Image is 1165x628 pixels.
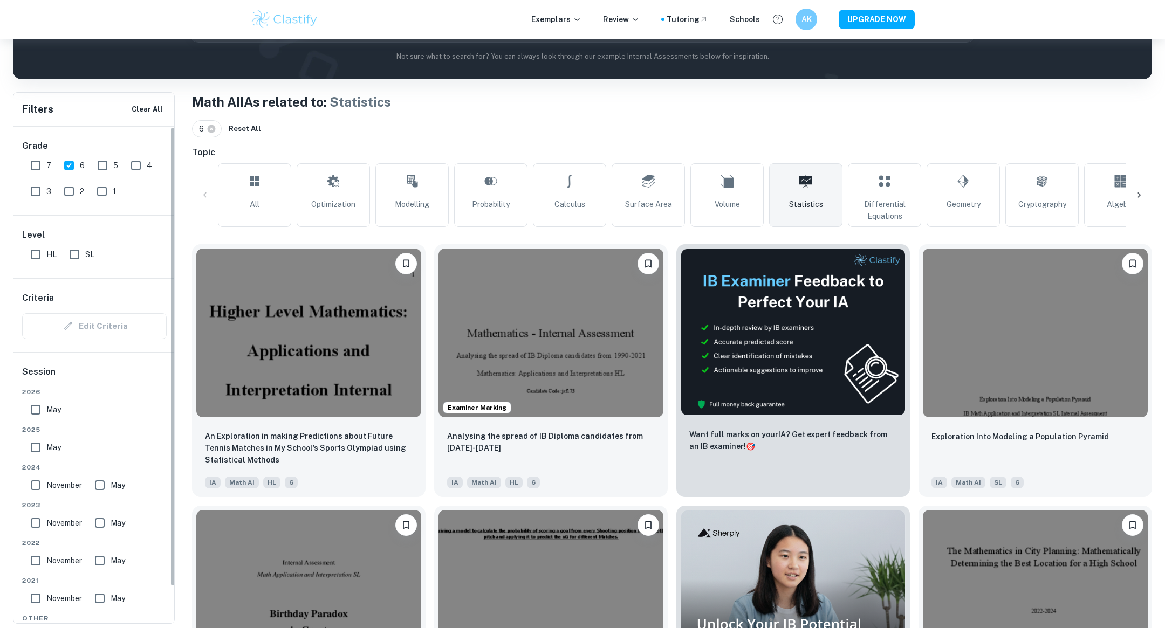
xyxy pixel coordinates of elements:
[111,555,125,567] span: May
[192,92,1152,112] h1: Math AI IAs related to:
[85,249,94,260] span: SL
[1122,514,1143,536] button: Bookmark
[46,479,82,491] span: November
[46,249,57,260] span: HL
[667,13,708,25] a: Tutoring
[467,477,501,488] span: Math AI
[447,430,655,454] p: Analysing the spread of IB Diploma candidates from 1990-2021
[192,146,1152,159] h6: Topic
[395,253,417,274] button: Bookmark
[434,244,668,497] a: Examiner MarkingBookmarkAnalysing the spread of IB Diploma candidates from 1990-2021IAMath AIHL6
[472,198,510,210] span: Probability
[199,123,209,135] span: 6
[22,613,167,623] span: Other
[22,102,53,117] h6: Filters
[689,429,897,452] p: Want full marks on your IA ? Get expert feedback from an IB examiner!
[438,249,663,417] img: Math AI IA example thumbnail: Analysing the spread of IB Diploma candi
[22,51,1143,62] p: Not sure what to search for? You can always look through our example Internal Assessments below f...
[527,477,540,488] span: 6
[22,365,167,387] h6: Session
[147,160,152,171] span: 4
[990,477,1006,488] span: SL
[505,477,523,488] span: HL
[46,185,51,197] span: 3
[113,160,118,171] span: 5
[796,9,817,30] button: AK
[330,94,391,109] span: Statistics
[1011,477,1024,488] span: 6
[111,592,125,604] span: May
[192,120,222,137] div: 6
[681,249,906,416] img: Thumbnail
[447,477,463,488] span: IA
[789,198,823,210] span: Statistics
[715,198,740,210] span: Volume
[46,441,61,453] span: May
[603,13,640,25] p: Review
[638,514,659,536] button: Bookmark
[22,425,167,434] span: 2025
[311,198,355,210] span: Optimization
[113,185,116,197] span: 1
[46,517,82,529] span: November
[443,403,511,412] span: Examiner Marking
[250,9,319,30] img: Clastify logo
[250,198,259,210] span: All
[129,101,166,118] button: Clear All
[22,140,167,153] h6: Grade
[22,463,167,472] span: 2024
[676,244,910,497] a: ThumbnailWant full marks on yourIA? Get expert feedback from an IB examiner!
[285,477,298,488] span: 6
[111,517,125,529] span: May
[46,160,51,171] span: 7
[919,244,1152,497] a: BookmarkExploration Into Modeling a Population PyramidIAMath AISL6
[931,431,1109,443] p: Exploration Into Modeling a Population Pyramid
[531,13,581,25] p: Exemplars
[746,442,755,451] span: 🎯
[80,160,85,171] span: 6
[554,198,585,210] span: Calculus
[46,592,82,604] span: November
[395,198,429,210] span: Modelling
[226,121,264,137] button: Reset All
[1107,198,1135,210] span: Algebra
[1018,198,1066,210] span: Cryptography
[205,477,221,488] span: IA
[22,576,167,585] span: 2021
[22,313,167,339] div: Criteria filters are unavailable when searching by topic
[263,477,280,488] span: HL
[395,514,417,536] button: Bookmark
[1122,253,1143,274] button: Bookmark
[22,538,167,548] span: 2022
[46,404,61,416] span: May
[951,477,985,488] span: Math AI
[947,198,981,210] span: Geometry
[225,477,259,488] span: Math AI
[638,253,659,274] button: Bookmark
[22,229,167,241] h6: Level
[22,387,167,397] span: 2026
[800,13,813,25] h6: AK
[80,185,84,197] span: 2
[205,430,413,466] p: An Exploration in making Predictions about Future Tennis Matches in My School’s Sports Olympiad u...
[625,198,672,210] span: Surface Area
[111,479,125,491] span: May
[46,555,82,567] span: November
[923,249,1148,417] img: Math AI IA example thumbnail: Exploration Into Modeling a Population P
[839,10,915,29] button: UPGRADE NOW
[853,198,916,222] span: Differential Equations
[196,249,421,417] img: Math AI IA example thumbnail: An Exploration in making Predictions abo
[22,500,167,510] span: 2023
[22,292,54,305] h6: Criteria
[769,10,787,29] button: Help and Feedback
[931,477,947,488] span: IA
[730,13,760,25] a: Schools
[192,244,426,497] a: BookmarkAn Exploration in making Predictions about Future Tennis Matches in My School’s Sports Ol...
